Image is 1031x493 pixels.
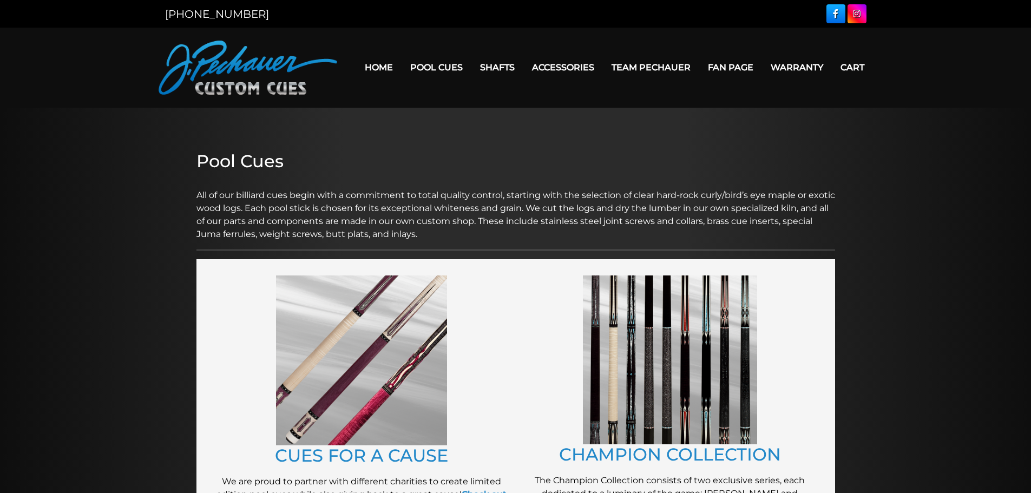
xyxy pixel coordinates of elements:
[196,176,835,241] p: All of our billiard cues begin with a commitment to total quality control, starting with the sele...
[165,8,269,21] a: [PHONE_NUMBER]
[275,445,448,466] a: CUES FOR A CAUSE
[603,54,699,81] a: Team Pechauer
[196,151,835,172] h2: Pool Cues
[699,54,762,81] a: Fan Page
[471,54,523,81] a: Shafts
[762,54,832,81] a: Warranty
[356,54,402,81] a: Home
[159,41,337,95] img: Pechauer Custom Cues
[523,54,603,81] a: Accessories
[402,54,471,81] a: Pool Cues
[832,54,873,81] a: Cart
[559,444,781,465] a: CHAMPION COLLECTION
